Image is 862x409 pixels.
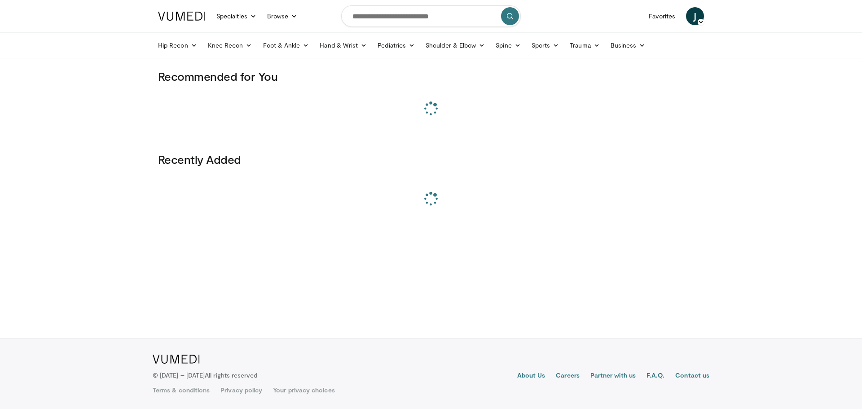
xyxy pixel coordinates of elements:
[202,36,258,54] a: Knee Recon
[220,386,262,395] a: Privacy policy
[646,371,664,382] a: F.A.Q.
[314,36,372,54] a: Hand & Wrist
[675,371,709,382] a: Contact us
[556,371,580,382] a: Careers
[153,355,200,364] img: VuMedi Logo
[258,36,315,54] a: Foot & Ankle
[420,36,490,54] a: Shoulder & Elbow
[211,7,262,25] a: Specialties
[372,36,420,54] a: Pediatrics
[158,69,704,84] h3: Recommended for You
[153,386,210,395] a: Terms & conditions
[153,36,202,54] a: Hip Recon
[605,36,651,54] a: Business
[262,7,303,25] a: Browse
[158,12,206,21] img: VuMedi Logo
[158,152,704,167] h3: Recently Added
[273,386,334,395] a: Your privacy choices
[526,36,565,54] a: Sports
[205,371,257,379] span: All rights reserved
[590,371,636,382] a: Partner with us
[686,7,704,25] a: J
[490,36,526,54] a: Spine
[341,5,521,27] input: Search topics, interventions
[517,371,545,382] a: About Us
[564,36,605,54] a: Trauma
[643,7,681,25] a: Favorites
[153,371,258,380] p: © [DATE] – [DATE]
